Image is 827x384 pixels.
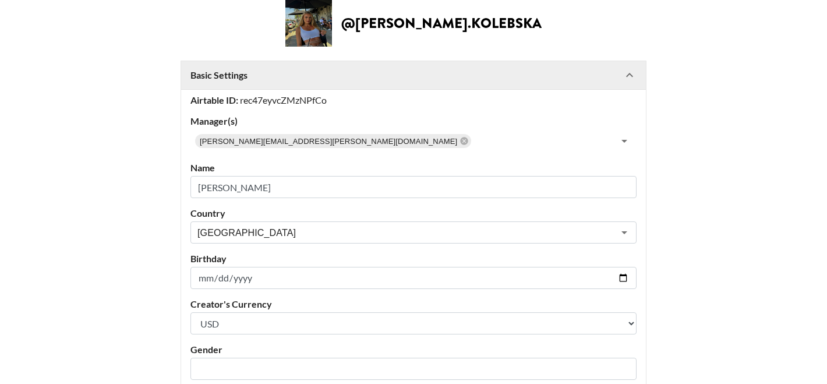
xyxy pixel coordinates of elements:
button: Open [616,133,632,149]
button: Open [616,224,632,241]
div: Basic Settings [181,61,646,89]
div: [PERSON_NAME][EMAIL_ADDRESS][PERSON_NAME][DOMAIN_NAME] [195,134,471,148]
h2: @ [PERSON_NAME].kolebska [341,16,542,30]
label: Birthday [190,253,637,265]
strong: Airtable ID: [190,94,238,105]
label: Creator's Currency [190,298,637,310]
span: [PERSON_NAME][EMAIL_ADDRESS][PERSON_NAME][DOMAIN_NAME] [195,135,462,148]
strong: Basic Settings [190,69,248,81]
label: Name [190,162,637,174]
label: Gender [190,344,637,355]
label: Manager(s) [190,115,637,127]
label: Country [190,207,637,219]
div: rec47eyvcZMzNPfCo [190,94,637,106]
